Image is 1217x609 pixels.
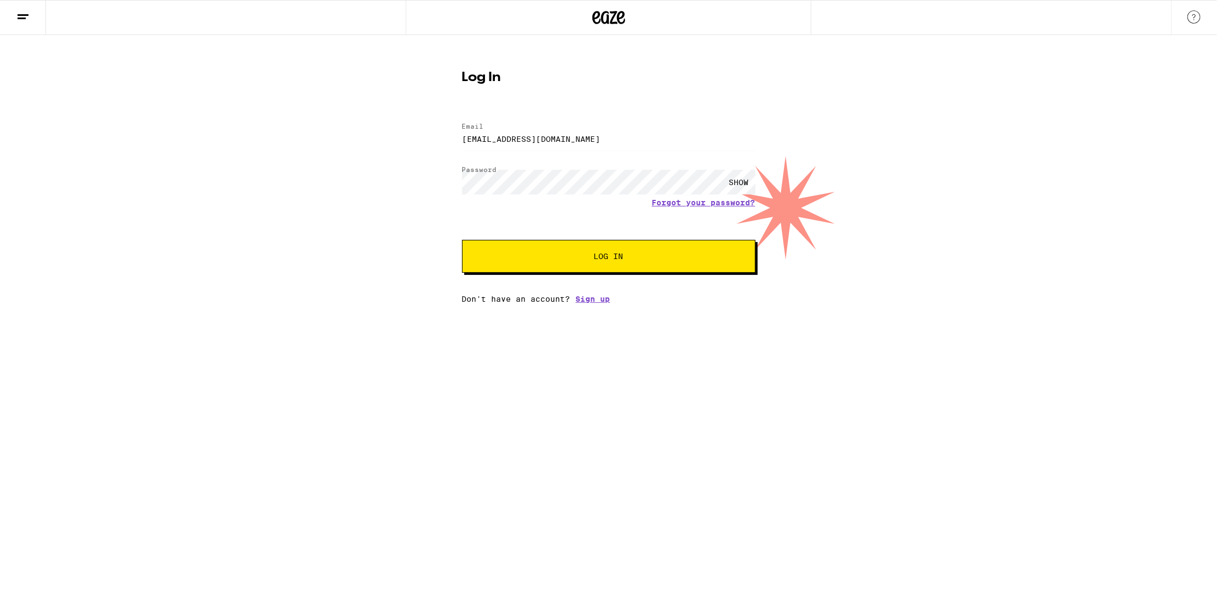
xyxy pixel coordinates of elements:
[462,123,484,130] label: Email
[652,198,755,207] a: Forgot your password?
[462,71,755,84] h1: Log In
[594,252,624,260] span: Log In
[462,295,755,303] div: Don't have an account?
[576,295,610,303] a: Sign up
[7,8,79,16] span: Hi. Need any help?
[723,170,755,194] div: SHOW
[462,166,497,173] label: Password
[462,240,755,273] button: Log In
[462,127,755,151] input: Email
